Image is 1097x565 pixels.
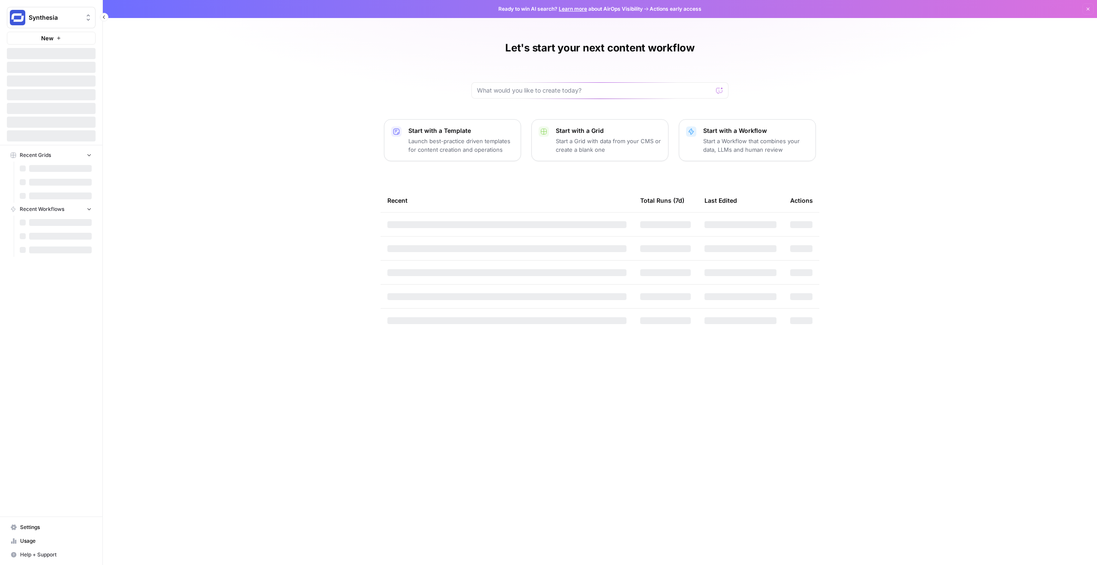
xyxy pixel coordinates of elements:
p: Start with a Template [408,126,514,135]
button: Help + Support [7,548,96,562]
span: Ready to win AI search? about AirOps Visibility [498,5,643,13]
button: Workspace: Synthesia [7,7,96,28]
a: Usage [7,534,96,548]
span: Recent Workflows [20,205,64,213]
span: Synthesia [29,13,81,22]
span: Recent Grids [20,151,51,159]
span: Actions early access [650,5,701,13]
p: Start a Workflow that combines your data, LLMs and human review [703,137,809,154]
button: New [7,32,96,45]
p: Launch best-practice driven templates for content creation and operations [408,137,514,154]
a: Learn more [559,6,587,12]
button: Recent Workflows [7,203,96,216]
p: Start a Grid with data from your CMS or create a blank one [556,137,661,154]
span: New [41,34,54,42]
button: Start with a GridStart a Grid with data from your CMS or create a blank one [531,119,668,161]
span: Settings [20,523,92,531]
img: Synthesia Logo [10,10,25,25]
input: What would you like to create today? [477,86,713,95]
div: Total Runs (7d) [640,189,684,212]
div: Actions [790,189,813,212]
button: Start with a WorkflowStart a Workflow that combines your data, LLMs and human review [679,119,816,161]
div: Last Edited [704,189,737,212]
a: Settings [7,520,96,534]
p: Start with a Grid [556,126,661,135]
span: Usage [20,537,92,545]
p: Start with a Workflow [703,126,809,135]
button: Recent Grids [7,149,96,162]
div: Recent [387,189,626,212]
span: Help + Support [20,551,92,559]
h1: Let's start your next content workflow [505,41,695,55]
button: Start with a TemplateLaunch best-practice driven templates for content creation and operations [384,119,521,161]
